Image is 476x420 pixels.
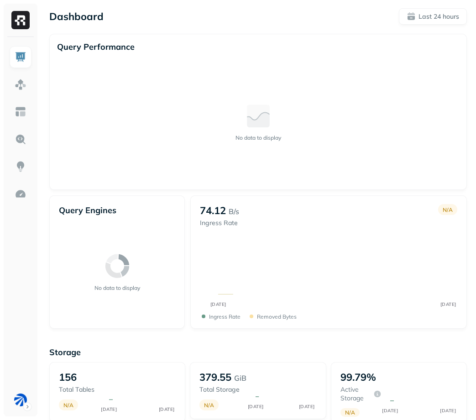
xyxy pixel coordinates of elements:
[234,373,246,383] p: GiB
[235,134,281,141] p: No data to display
[209,313,241,320] p: Ingress Rate
[200,219,239,227] p: Ingress Rate
[59,205,175,215] p: Query Engines
[59,371,77,383] p: 156
[94,284,140,291] p: No data to display
[299,404,315,409] tspan: [DATE]
[204,402,214,409] p: N/A
[418,12,459,21] p: Last 24 hours
[340,385,371,403] p: Active storage
[57,42,135,52] p: Query Performance
[15,79,26,90] img: Assets
[11,11,30,29] img: Ryft
[248,404,264,409] tspan: [DATE]
[159,407,175,412] tspan: [DATE]
[101,407,117,412] tspan: [DATE]
[443,206,453,213] p: N/A
[14,394,27,406] img: BAM Staging
[257,313,297,320] p: Removed bytes
[15,106,26,118] img: Asset Explorer
[440,301,456,307] tspan: [DATE]
[382,408,398,413] tspan: [DATE]
[200,204,226,217] p: 74.12
[199,371,231,383] p: 379.55
[59,385,100,394] p: Total tables
[399,8,467,25] button: Last 24 hours
[210,301,226,307] tspan: [DATE]
[15,161,26,173] img: Insights
[440,408,456,413] tspan: [DATE]
[49,10,104,23] p: Dashboard
[340,371,376,383] p: 99.79%
[345,409,355,416] p: N/A
[15,133,26,145] img: Query Explorer
[49,347,467,357] p: Storage
[199,385,246,394] p: Total storage
[15,51,26,63] img: Dashboard
[15,188,26,200] img: Optimization
[63,402,73,409] p: N/A
[229,206,239,217] p: B/s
